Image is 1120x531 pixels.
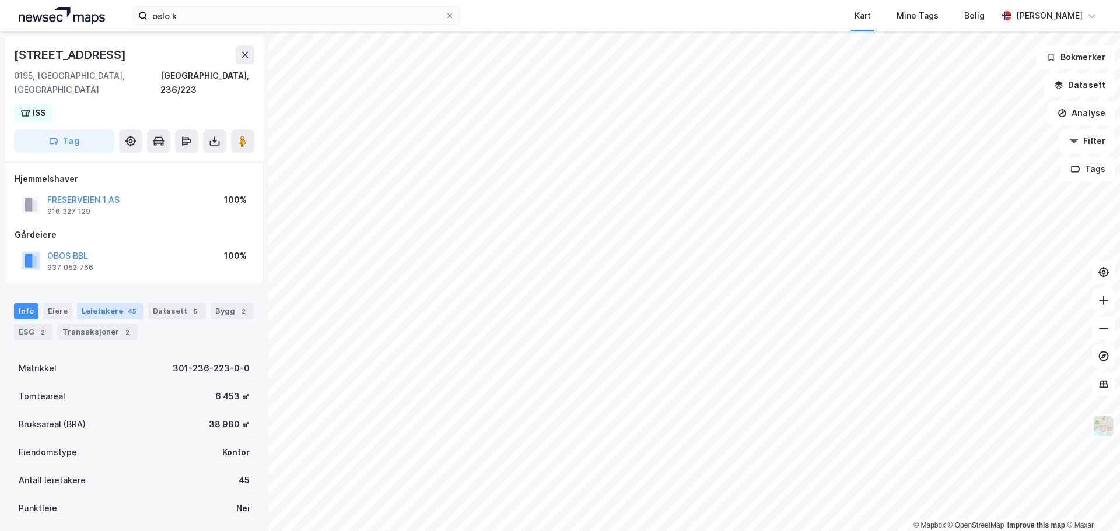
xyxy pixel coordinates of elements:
div: ISS [33,106,45,120]
div: Info [14,303,38,319]
div: Eiere [43,303,72,319]
div: Kart [855,9,871,23]
div: 5 [190,305,201,317]
div: ESG [14,324,53,340]
img: logo.a4113a55bc3d86da70a041830d287a7e.svg [19,7,105,24]
button: Datasett [1044,73,1115,97]
div: 0195, [GEOGRAPHIC_DATA], [GEOGRAPHIC_DATA] [14,69,160,97]
div: 2 [121,326,133,338]
input: Søk på adresse, matrikkel, gårdeiere, leietakere eller personer [148,7,445,24]
div: Eiendomstype [19,445,77,459]
button: Analyse [1048,101,1115,125]
div: 38 980 ㎡ [209,417,250,431]
a: Mapbox [914,521,946,529]
div: 45 [239,473,250,487]
div: 2 [37,326,48,338]
button: Tags [1061,157,1115,181]
div: Nei [236,501,250,515]
div: Leietakere [77,303,143,319]
div: Kontor [222,445,250,459]
div: [GEOGRAPHIC_DATA], 236/223 [160,69,254,97]
div: Bolig [964,9,985,23]
div: 100% [224,193,247,207]
div: Transaksjoner [58,324,138,340]
div: Gårdeiere [15,228,254,242]
div: Mine Tags [897,9,939,23]
div: Punktleie [19,501,57,515]
div: [STREET_ADDRESS] [14,45,128,64]
button: Tag [14,129,114,153]
div: 2 [237,305,249,317]
div: 916 327 129 [47,207,90,216]
div: Datasett [148,303,206,319]
div: Bygg [211,303,254,319]
iframe: Chat Widget [1062,475,1120,531]
div: 6 453 ㎡ [215,389,250,403]
a: Improve this map [1007,521,1065,529]
a: OpenStreetMap [948,521,1005,529]
img: Z [1093,415,1115,437]
button: Filter [1059,129,1115,153]
div: Tomteareal [19,389,65,403]
div: [PERSON_NAME] [1016,9,1083,23]
button: Bokmerker [1037,45,1115,69]
div: 937 052 766 [47,263,93,272]
div: Hjemmelshaver [15,172,254,186]
div: 301-236-223-0-0 [173,361,250,375]
div: Matrikkel [19,361,57,375]
div: Kontrollprogram for chat [1062,475,1120,531]
div: 45 [125,305,139,317]
div: Bruksareal (BRA) [19,417,86,431]
div: 100% [224,249,247,263]
div: Antall leietakere [19,473,86,487]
